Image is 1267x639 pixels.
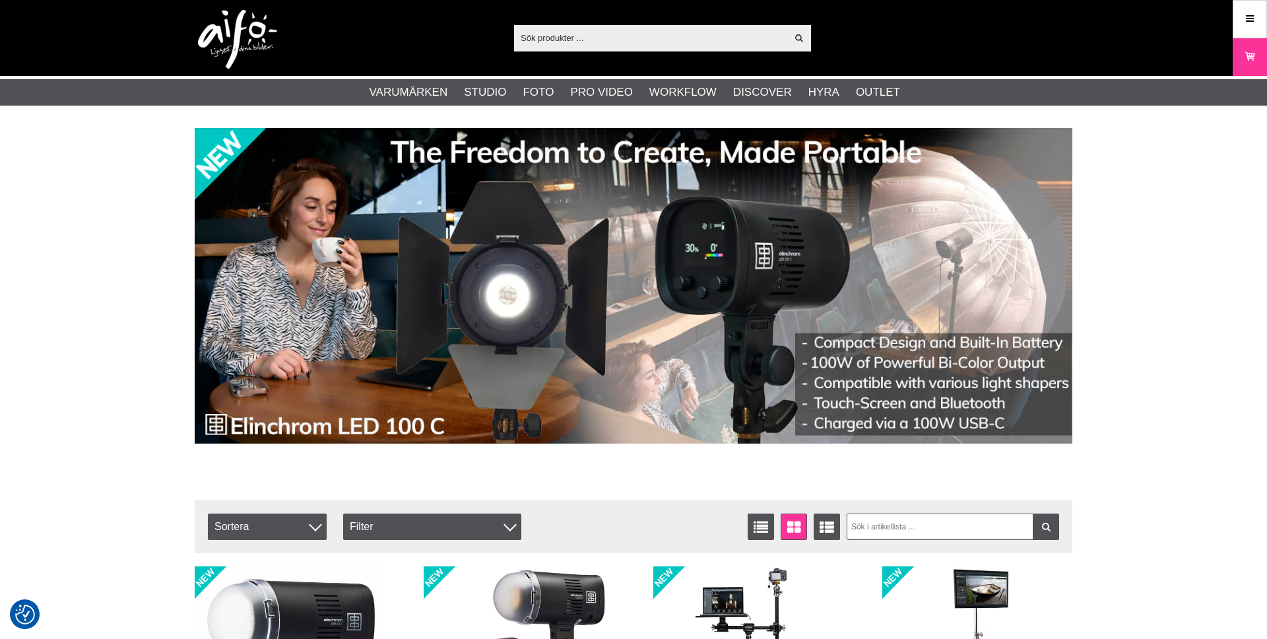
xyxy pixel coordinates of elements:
[733,84,792,101] a: Discover
[198,10,277,69] img: logo.png
[748,514,774,540] a: Listvisning
[514,28,787,48] input: Sök produkter ...
[808,84,839,101] a: Hyra
[370,84,448,101] a: Varumärken
[570,84,632,101] a: Pro Video
[343,514,521,540] div: Filter
[208,514,327,540] span: Sortera
[649,84,717,101] a: Workflow
[1033,514,1059,540] a: Filtrera
[814,514,840,540] a: Utökad listvisning
[15,605,35,624] img: Revisit consent button
[523,84,554,101] a: Foto
[464,84,506,101] a: Studio
[15,603,35,626] button: Samtyckesinställningar
[856,84,900,101] a: Outlet
[781,514,807,540] a: Fönstervisning
[195,128,1072,444] img: Annons:002 banner-elin-led100c11390x.jpg
[847,514,1060,540] input: Sök i artikellista ...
